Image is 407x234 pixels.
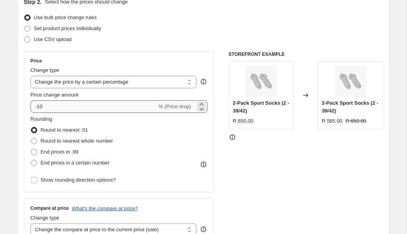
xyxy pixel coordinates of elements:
span: Price change amount [31,92,79,98]
span: Show rounding direction options? [41,177,116,183]
div: R 650.00 [233,117,254,125]
h6: STOREFRONT EXAMPLE [229,51,383,57]
span: Use bulk price change rules [34,14,97,20]
span: 2-Pack Sport Socks (2 - 39/42) [322,100,378,114]
span: Use CSV upload [34,36,72,42]
span: Round to nearest .01 [41,127,88,133]
span: Rounding [31,116,52,122]
div: help [200,78,207,86]
span: Change type [31,67,59,73]
input: -15 [31,100,157,113]
span: 2-Pack Sport Socks (2 - 39/42) [233,100,290,114]
h3: Price [31,58,42,64]
div: help [200,225,207,233]
span: Set product prices individually [34,25,101,31]
span: Change type [31,215,59,221]
span: End prices in a certain number [41,160,110,166]
img: RA2653_P5V_24_80x.jpg [245,66,277,97]
img: RA2653_P5V_24_80x.jpg [335,66,366,97]
h3: Compare at price [31,205,69,211]
span: End prices in .99 [41,149,79,155]
button: What's the compare at price? [72,205,138,211]
strike: R 650.00 [346,117,366,125]
span: Round to nearest whole number [41,138,113,144]
div: R 585.00 [322,117,342,125]
span: % (Price drop) [158,104,191,109]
